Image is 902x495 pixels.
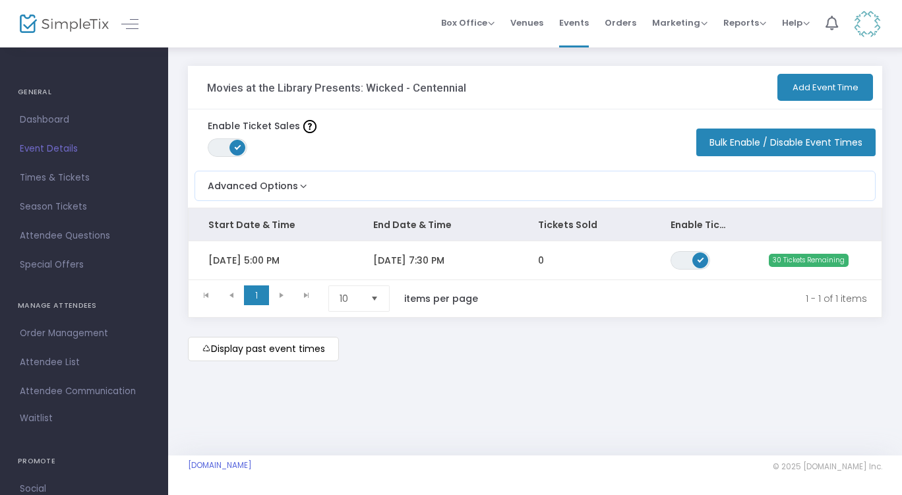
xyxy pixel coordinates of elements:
div: Data table [189,208,882,279]
h3: Movies at the Library Presents: Wicked - Centennial [207,81,466,94]
span: © 2025 [DOMAIN_NAME] Inc. [773,461,882,472]
span: Orders [605,6,636,40]
span: ON [697,256,704,262]
m-button: Display past event times [188,337,339,361]
span: ON [235,144,241,150]
span: Times & Tickets [20,169,148,187]
button: Add Event Time [777,74,873,101]
span: Season Tickets [20,198,148,216]
button: Advanced Options [195,171,310,193]
span: 10 [340,292,360,305]
span: 0 [538,254,544,267]
h4: PROMOTE [18,448,150,475]
h4: MANAGE ATTENDEES [18,293,150,319]
kendo-pager-info: 1 - 1 of 1 items [506,285,867,312]
span: Help [782,16,810,29]
button: Select [365,286,384,311]
label: items per page [404,292,478,305]
span: Attendee Communication [20,383,148,400]
span: Event Details [20,140,148,158]
span: [DATE] 7:30 PM [373,254,444,267]
span: [DATE] 5:00 PM [208,254,280,267]
th: Enable Ticket Sales [651,208,750,241]
button: Bulk Enable / Disable Event Times [696,129,876,156]
th: End Date & Time [353,208,518,241]
label: Enable Ticket Sales [208,119,316,133]
span: Box Office [441,16,495,29]
span: Marketing [652,16,707,29]
span: Events [559,6,589,40]
span: Waitlist [20,412,53,425]
span: Page 1 [244,285,269,305]
a: [DOMAIN_NAME] [188,460,252,471]
span: Attendee List [20,354,148,371]
span: 30 Tickets Remaining [769,254,849,267]
h4: GENERAL [18,79,150,105]
span: Attendee Questions [20,227,148,245]
th: Start Date & Time [189,208,353,241]
span: Order Management [20,325,148,342]
span: Special Offers [20,256,148,274]
span: Reports [723,16,766,29]
span: Venues [510,6,543,40]
span: Dashboard [20,111,148,129]
img: question-mark [303,120,316,133]
th: Tickets Sold [518,208,650,241]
